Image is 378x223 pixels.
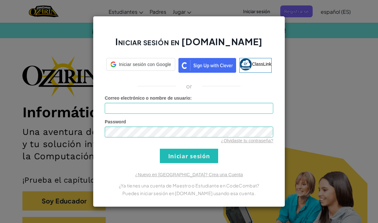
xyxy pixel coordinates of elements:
div: Iniciar sesión con Google [106,58,175,71]
label: : [105,95,192,101]
img: clever_sso_button@2x.png [178,58,236,73]
p: Puedes iniciar sesión en [DOMAIN_NAME] usando esa cuenta. [105,189,273,197]
p: ¿Ya tienes una cuenta de Maestro o Estudiante en CodeCombat? [105,182,273,189]
span: Correo electrónico o nombre de usuario [105,95,190,101]
a: ¿Olvidaste tu contraseña? [221,138,273,143]
input: Iniciar sesión [160,149,218,163]
h2: Iniciar sesión en [DOMAIN_NAME] [105,36,273,54]
p: or [186,82,192,90]
img: classlink-logo-small.png [240,58,252,70]
a: ¿Nuevo en [GEOGRAPHIC_DATA]? Crea una Cuenta [135,172,243,177]
span: Password [105,119,126,124]
span: Iniciar sesión con Google [119,61,171,68]
a: Iniciar sesión con Google [106,58,175,73]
